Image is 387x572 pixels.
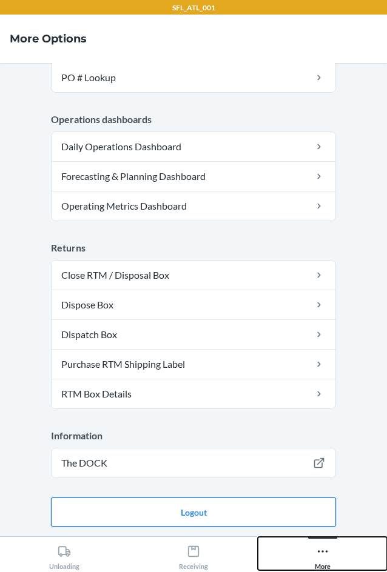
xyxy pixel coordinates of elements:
[52,379,335,408] a: RTM Box Details
[10,31,87,47] h4: More Options
[51,241,336,255] p: Returns
[52,290,335,319] a: Dispose Box
[52,320,335,349] a: Dispatch Box
[258,537,387,570] button: More
[315,540,331,570] div: More
[52,261,335,290] a: Close RTM / Disposal Box
[51,112,336,127] p: Operations dashboards
[49,540,79,570] div: Unloading
[52,448,335,477] a: The DOCK
[52,350,335,379] a: Purchase RTM Shipping Label
[129,537,258,570] button: Receiving
[52,63,335,92] a: PO # Lookup
[52,162,335,191] a: Forecasting & Planning Dashboard
[52,191,335,221] a: Operating Metrics Dashboard
[172,2,215,13] p: SFL_ATL_001
[51,497,336,527] button: Logout
[51,428,336,443] p: Information
[52,132,335,161] a: Daily Operations Dashboard
[179,540,208,570] div: Receiving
